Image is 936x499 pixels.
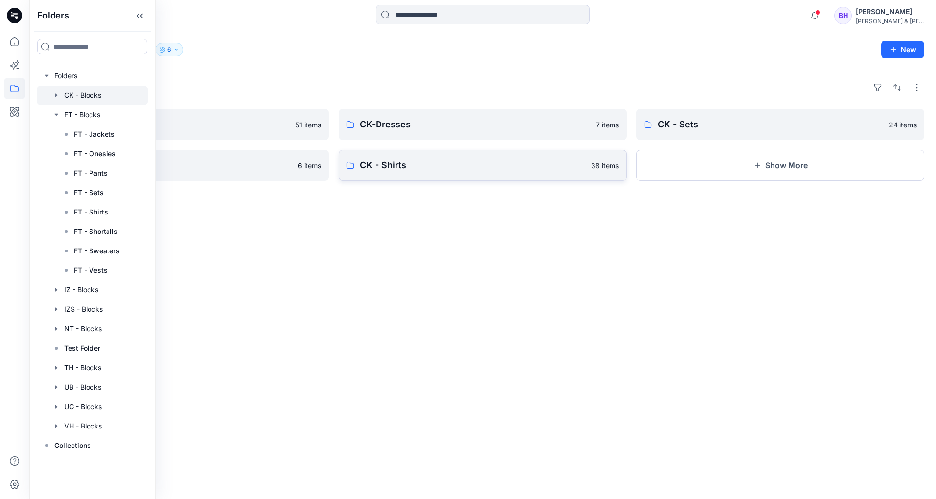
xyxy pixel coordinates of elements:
[834,7,852,24] div: BH
[74,167,108,179] p: FT - Pants
[339,150,627,181] a: CK - Shirts38 items
[62,118,289,131] p: CK - Jackets
[339,109,627,140] a: CK-Dresses7 items
[856,18,924,25] div: [PERSON_NAME] & [PERSON_NAME]
[295,120,321,130] p: 51 items
[62,159,292,172] p: CK - Vests
[658,118,883,131] p: CK - Sets
[856,6,924,18] div: [PERSON_NAME]
[596,120,619,130] p: 7 items
[64,342,100,354] p: Test Folder
[41,150,329,181] a: CK - Vests6 items
[74,148,116,160] p: FT - Onesies
[881,41,924,58] button: New
[74,187,104,198] p: FT - Sets
[74,128,115,140] p: FT - Jackets
[298,160,321,171] p: 6 items
[74,245,120,257] p: FT - Sweaters
[74,206,108,218] p: FT - Shirts
[74,226,118,237] p: FT - Shortalls
[74,265,108,276] p: FT - Vests
[360,118,590,131] p: CK-Dresses
[155,43,183,56] button: 6
[54,440,91,451] p: Collections
[167,44,171,55] p: 6
[41,109,329,140] a: CK - Jackets51 items
[889,120,917,130] p: 24 items
[591,160,619,171] p: 38 items
[360,159,585,172] p: CK - Shirts
[636,150,924,181] button: Show More
[636,109,924,140] a: CK - Sets24 items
